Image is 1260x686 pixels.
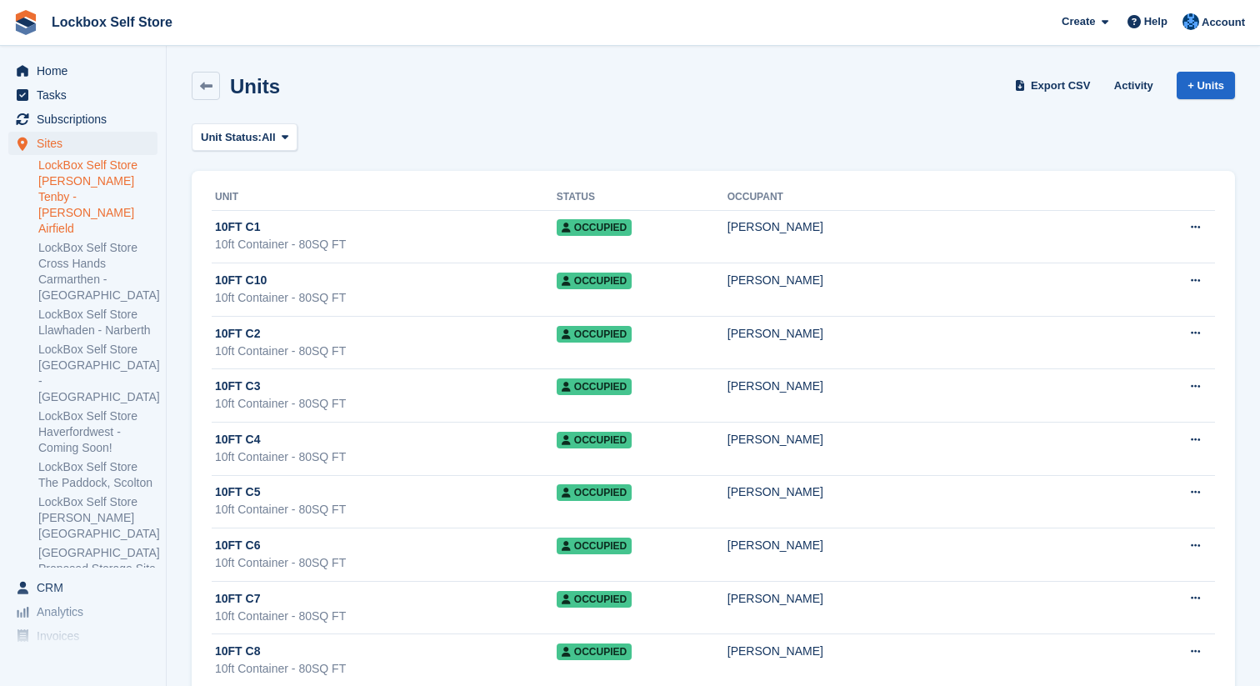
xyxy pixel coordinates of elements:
[215,448,557,466] div: 10ft Container - 80SQ FT
[1182,13,1199,30] img: Naomi Davies
[215,660,557,678] div: 10ft Container - 80SQ FT
[215,378,260,395] span: 10FT C3
[38,545,157,577] a: [GEOGRAPHIC_DATA] Proposed Storage Site
[8,132,157,155] a: menu
[37,648,137,672] span: Pricing
[38,240,157,303] a: LockBox Self Store Cross Hands Carmarthen - [GEOGRAPHIC_DATA]
[1107,72,1160,99] a: Activity
[262,129,276,146] span: All
[215,325,260,343] span: 10FT C2
[727,483,1152,501] div: [PERSON_NAME]
[38,459,157,491] a: LockBox Self Store The Paddock, Scolton
[727,643,1152,660] div: [PERSON_NAME]
[37,59,137,83] span: Home
[1177,72,1235,99] a: + Units
[727,590,1152,608] div: [PERSON_NAME]
[1202,14,1245,31] span: Account
[727,218,1152,236] div: [PERSON_NAME]
[215,395,557,413] div: 10ft Container - 80SQ FT
[557,378,632,395] span: Occupied
[557,643,632,660] span: Occupied
[215,272,267,289] span: 10FT C10
[37,576,137,599] span: CRM
[37,132,137,155] span: Sites
[230,75,280,98] h2: Units
[1031,78,1091,94] span: Export CSV
[557,591,632,608] span: Occupied
[1144,13,1167,30] span: Help
[38,158,157,237] a: LockBox Self Store [PERSON_NAME] Tenby - [PERSON_NAME] Airfield
[727,272,1152,289] div: [PERSON_NAME]
[8,648,157,672] a: menu
[727,325,1152,343] div: [PERSON_NAME]
[38,408,157,456] a: LockBox Self Store Haverfordwest - Coming Soon!
[215,431,260,448] span: 10FT C4
[8,624,157,648] a: menu
[215,643,260,660] span: 10FT C8
[37,108,137,131] span: Subscriptions
[557,219,632,236] span: Occupied
[1062,13,1095,30] span: Create
[215,218,260,236] span: 10FT C1
[557,432,632,448] span: Occupied
[201,129,262,146] span: Unit Status:
[13,10,38,35] img: stora-icon-8386f47178a22dfd0bd8f6a31ec36ba5ce8667c1dd55bd0f319d3a0aa187defe.svg
[1012,72,1097,99] a: Export CSV
[8,576,157,599] a: menu
[8,83,157,107] a: menu
[45,8,179,36] a: Lockbox Self Store
[727,378,1152,395] div: [PERSON_NAME]
[727,184,1152,211] th: Occupant
[557,273,632,289] span: Occupied
[727,431,1152,448] div: [PERSON_NAME]
[38,494,157,542] a: LockBox Self Store [PERSON_NAME][GEOGRAPHIC_DATA]
[215,483,260,501] span: 10FT C5
[557,538,632,554] span: Occupied
[38,342,157,405] a: LockBox Self Store [GEOGRAPHIC_DATA] - [GEOGRAPHIC_DATA]
[215,554,557,572] div: 10ft Container - 80SQ FT
[215,236,557,253] div: 10ft Container - 80SQ FT
[8,108,157,131] a: menu
[727,537,1152,554] div: [PERSON_NAME]
[212,184,557,211] th: Unit
[215,608,557,625] div: 10ft Container - 80SQ FT
[215,590,260,608] span: 10FT C7
[557,184,727,211] th: Status
[8,600,157,623] a: menu
[192,123,297,151] button: Unit Status: All
[215,537,260,554] span: 10FT C6
[557,326,632,343] span: Occupied
[215,289,557,307] div: 10ft Container - 80SQ FT
[215,343,557,360] div: 10ft Container - 80SQ FT
[37,624,137,648] span: Invoices
[8,59,157,83] a: menu
[38,307,157,338] a: LockBox Self Store Llawhaden - Narberth
[37,600,137,623] span: Analytics
[557,484,632,501] span: Occupied
[37,83,137,107] span: Tasks
[215,501,557,518] div: 10ft Container - 80SQ FT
